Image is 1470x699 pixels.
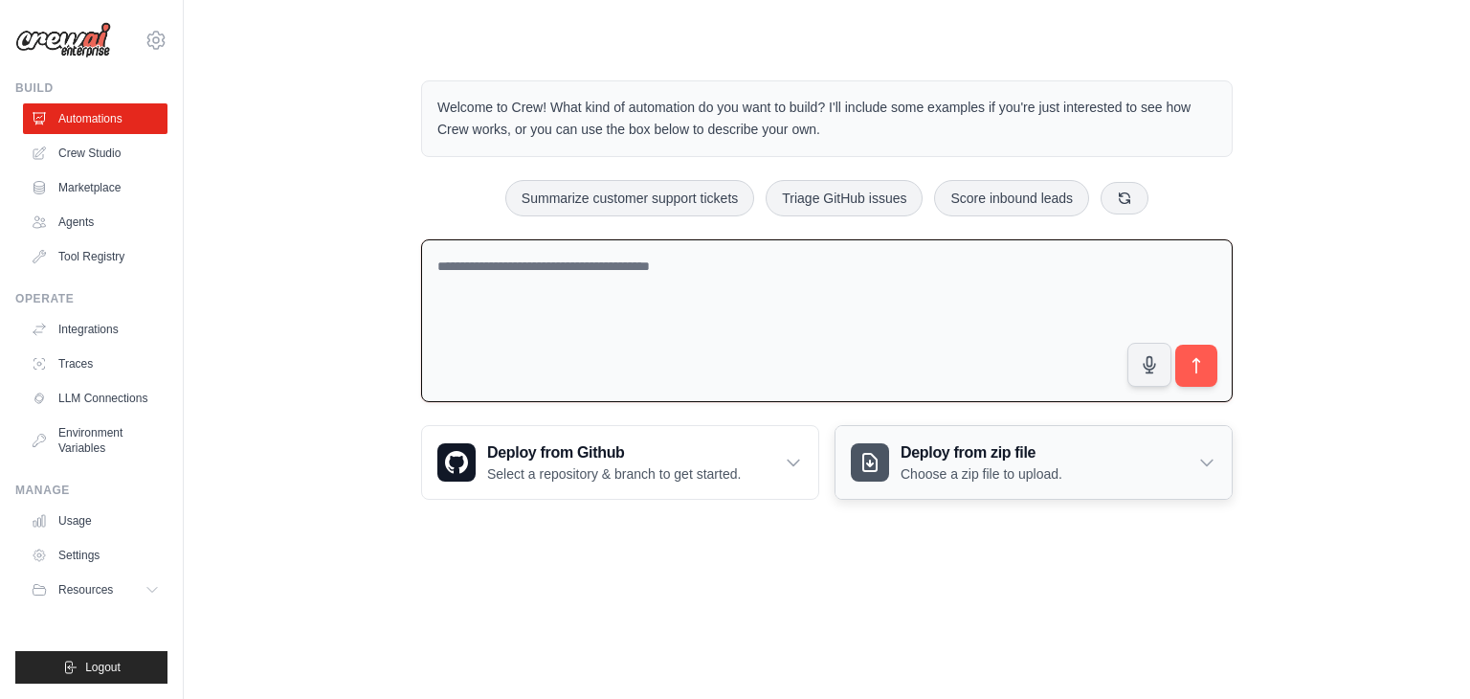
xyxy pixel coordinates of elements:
[505,180,754,216] button: Summarize customer support tickets
[23,349,167,379] a: Traces
[23,575,167,605] button: Resources
[421,239,1233,403] textarea: To enrich screen reader interactions, please activate Accessibility in Grammarly extension settings
[23,103,167,134] a: Automations
[23,172,167,203] a: Marketplace
[1374,607,1470,699] iframe: Chat Widget
[23,417,167,463] a: Environment Variables
[901,441,1062,464] h3: Deploy from zip file
[23,138,167,169] a: Crew Studio
[901,464,1062,484] p: Choose a zip file to upload.
[487,464,741,484] p: Select a repository & branch to get started.
[15,80,167,96] div: Build
[23,506,167,536] a: Usage
[437,97,1216,141] p: Welcome to Crew! What kind of automation do you want to build? I'll include some examples if you'...
[85,660,121,675] span: Logout
[15,291,167,306] div: Operate
[766,180,923,216] button: Triage GitHub issues
[15,651,167,684] button: Logout
[23,207,167,237] a: Agents
[23,540,167,571] a: Settings
[23,314,167,345] a: Integrations
[23,383,167,414] a: LLM Connections
[15,483,167,498] div: Manage
[58,582,113,598] span: Resources
[15,22,111,58] img: Logo
[23,241,167,272] a: Tool Registry
[487,441,741,464] h3: Deploy from Github
[934,180,1089,216] button: Score inbound leads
